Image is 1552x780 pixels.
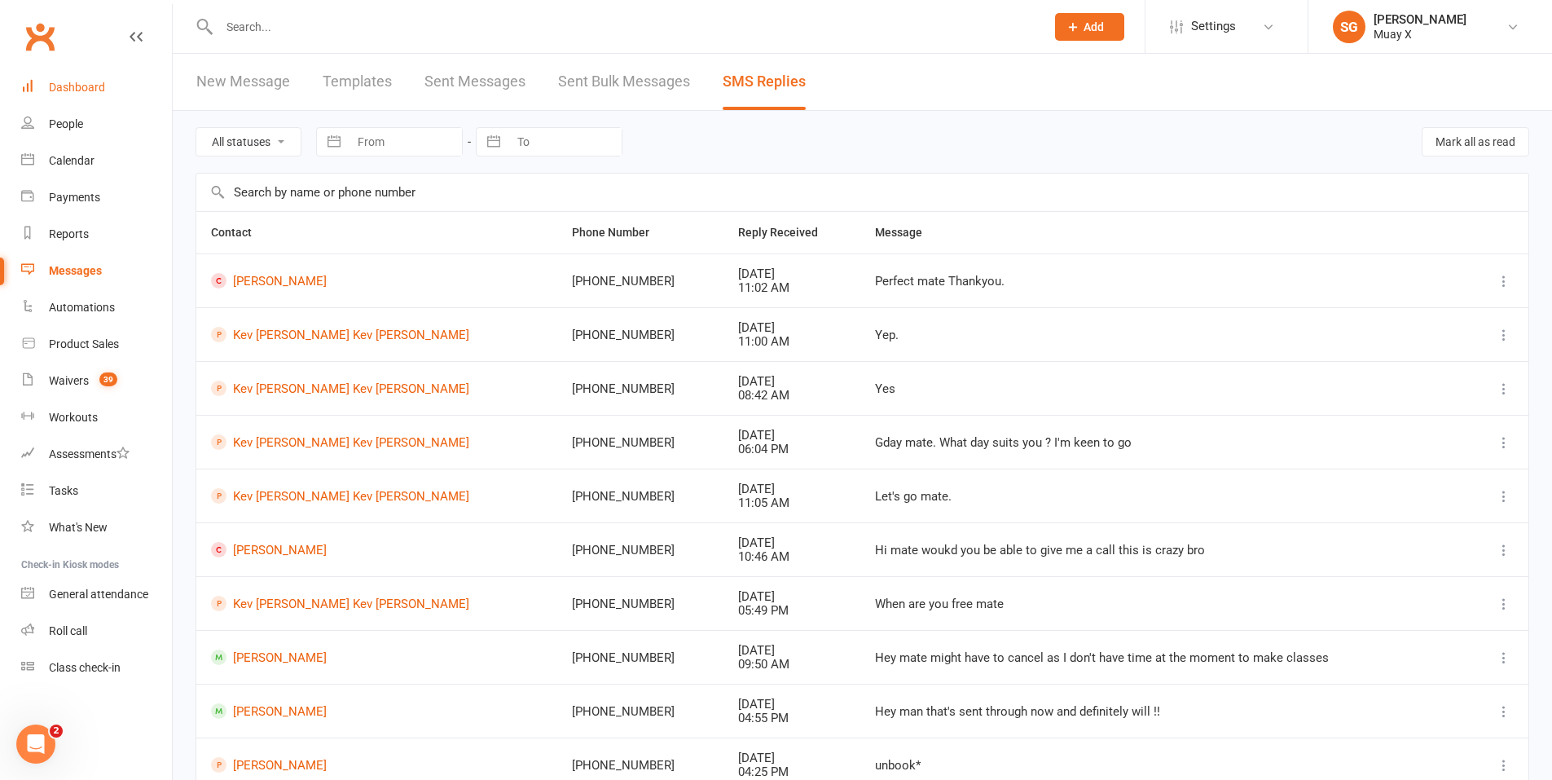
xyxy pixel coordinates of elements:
a: What's New [21,509,172,546]
a: Product Sales [21,326,172,363]
span: 39 [99,372,117,386]
div: 05:49 PM [738,604,846,618]
a: Payments [21,179,172,216]
a: Roll call [21,613,172,650]
a: Dashboard [21,69,172,106]
div: [DATE] [738,321,846,335]
div: [DATE] [738,644,846,658]
a: Sent Messages [424,54,525,110]
div: Waivers [49,374,89,387]
a: Kev [PERSON_NAME] Kev [PERSON_NAME] [211,381,543,396]
div: [DATE] [738,483,846,496]
div: 11:00 AM [738,335,846,349]
a: SMS Replies [723,54,806,110]
input: To [508,128,622,156]
button: Mark all as read [1422,127,1529,156]
a: Kev [PERSON_NAME] Kev [PERSON_NAME] [211,434,543,450]
div: Let's go mate. [875,490,1453,504]
div: 04:55 PM [738,712,846,725]
a: Sent Bulk Messages [558,54,690,110]
div: What's New [49,521,108,534]
div: Payments [49,191,100,204]
a: [PERSON_NAME] [211,703,543,719]
button: Add [1055,13,1124,41]
div: [PHONE_NUMBER] [572,759,708,773]
div: [DATE] [738,536,846,550]
div: [DATE] [738,375,846,389]
div: [PHONE_NUMBER] [572,705,708,719]
div: Assessments [49,447,130,461]
div: People [49,117,83,130]
div: General attendance [49,588,148,601]
div: Hey mate might have to cancel as I don't have time at the moment to make classes [875,651,1453,665]
div: Hey man that's sent through now and definitely will !! [875,705,1453,719]
iframe: Intercom live chat [16,725,55,764]
a: Kev [PERSON_NAME] Kev [PERSON_NAME] [211,596,543,611]
div: [PHONE_NUMBER] [572,382,708,396]
th: Reply Received [723,212,860,253]
div: [DATE] [738,698,846,712]
div: [PHONE_NUMBER] [572,597,708,611]
a: General attendance kiosk mode [21,576,172,613]
div: Gday mate. What day suits you ? I'm keen to go [875,436,1453,450]
th: Contact [196,212,557,253]
a: Kev [PERSON_NAME] Kev [PERSON_NAME] [211,488,543,504]
a: Tasks [21,473,172,509]
div: Dashboard [49,81,105,94]
div: Product Sales [49,337,119,350]
div: Perfect mate Thankyou. [875,275,1453,289]
div: Automations [49,301,115,314]
div: 06:04 PM [738,443,846,456]
div: unbook* [875,759,1453,773]
a: Templates [323,54,392,110]
a: Clubworx [20,16,60,57]
div: SG [1333,11,1365,43]
div: [PHONE_NUMBER] [572,490,708,504]
a: [PERSON_NAME] [211,273,543,289]
input: Search by name or phone number [196,174,1528,211]
th: Phone Number [557,212,723,253]
div: Yep. [875,328,1453,342]
div: Class check-in [49,661,121,674]
div: 11:02 AM [738,281,846,295]
a: Workouts [21,399,172,436]
div: 09:50 AM [738,658,846,672]
a: Class kiosk mode [21,650,172,686]
a: [PERSON_NAME] [211,757,543,773]
div: [PHONE_NUMBER] [572,544,708,557]
div: 04:25 PM [738,765,846,779]
a: Reports [21,216,172,253]
a: [PERSON_NAME] [211,542,543,557]
div: When are you free mate [875,597,1453,611]
a: Messages [21,253,172,289]
div: Hi mate woukd you be able to give me a call this is crazy bro [875,544,1453,557]
div: [DATE] [738,751,846,765]
div: [PHONE_NUMBER] [572,436,708,450]
span: Add [1084,20,1104,33]
div: [PHONE_NUMBER] [572,651,708,665]
input: Search... [214,15,1034,38]
div: Muay X [1374,27,1466,42]
span: 2 [50,725,63,738]
a: Kev [PERSON_NAME] Kev [PERSON_NAME] [211,327,543,342]
div: 11:05 AM [738,496,846,510]
div: 10:46 AM [738,550,846,564]
a: Calendar [21,143,172,179]
div: Messages [49,264,102,277]
div: Calendar [49,154,95,167]
input: From [349,128,462,156]
div: Tasks [49,484,78,497]
div: Reports [49,227,89,240]
a: Assessments [21,436,172,473]
a: Waivers 39 [21,363,172,399]
span: Settings [1191,8,1236,45]
div: Yes [875,382,1453,396]
div: [PHONE_NUMBER] [572,275,708,289]
div: Workouts [49,411,98,424]
div: [DATE] [738,429,846,443]
div: [DATE] [738,590,846,604]
a: People [21,106,172,143]
div: [DATE] [738,267,846,281]
div: [PERSON_NAME] [1374,12,1466,27]
div: 08:42 AM [738,389,846,403]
